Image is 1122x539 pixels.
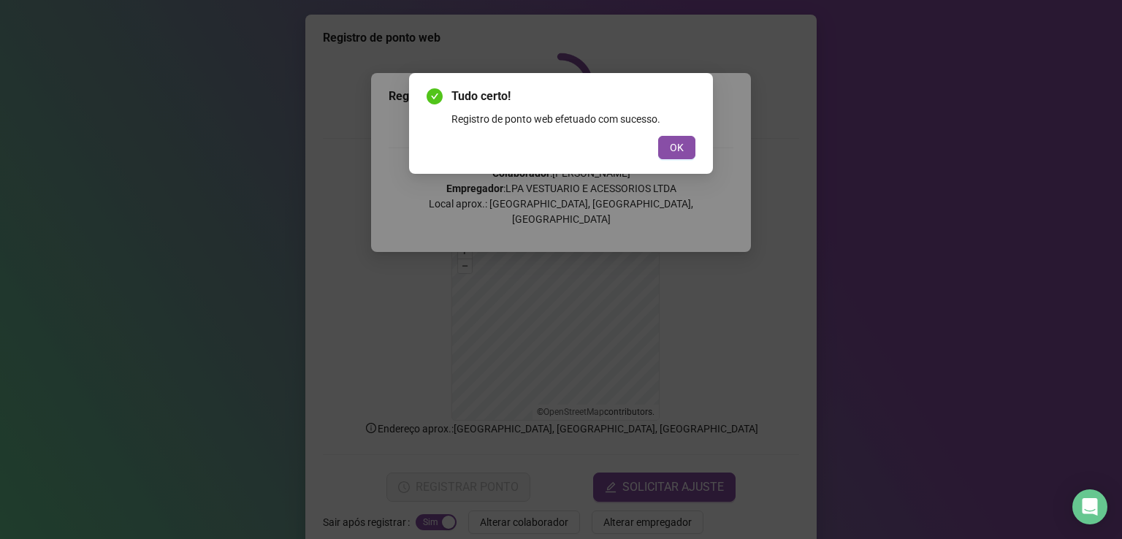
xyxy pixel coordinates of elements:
[1072,489,1107,524] div: Open Intercom Messenger
[451,88,695,105] span: Tudo certo!
[670,139,684,156] span: OK
[658,136,695,159] button: OK
[451,111,695,127] div: Registro de ponto web efetuado com sucesso.
[427,88,443,104] span: check-circle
